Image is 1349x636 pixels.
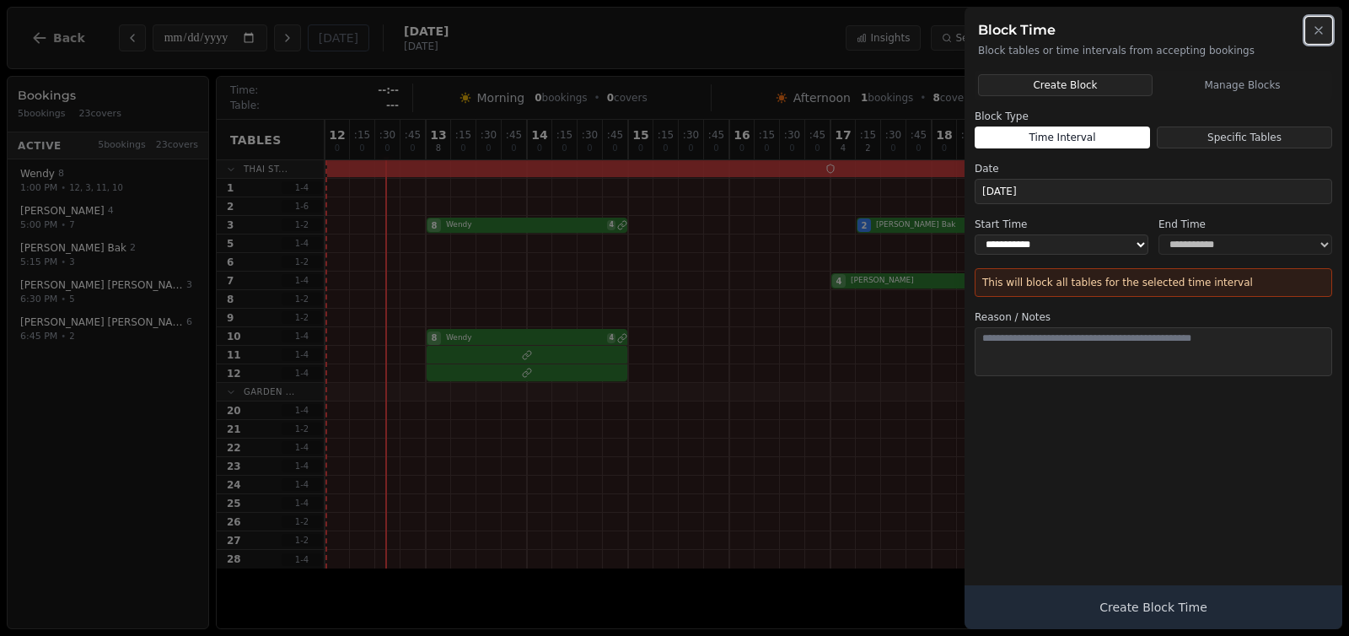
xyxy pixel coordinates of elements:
[975,110,1332,123] label: Block Type
[975,218,1148,231] label: Start Time
[975,310,1332,324] label: Reason / Notes
[1156,74,1329,96] button: Manage Blocks
[965,585,1342,629] button: Create Block Time
[978,44,1329,57] p: Block tables or time intervals from accepting bookings
[1157,127,1332,148] button: Specific Tables
[982,276,1325,289] p: This will block all tables for the selected time interval
[975,127,1150,148] button: Time Interval
[1158,218,1332,231] label: End Time
[978,74,1153,96] button: Create Block
[975,179,1332,204] button: [DATE]
[975,162,1332,175] label: Date
[978,20,1329,40] h2: Block Time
